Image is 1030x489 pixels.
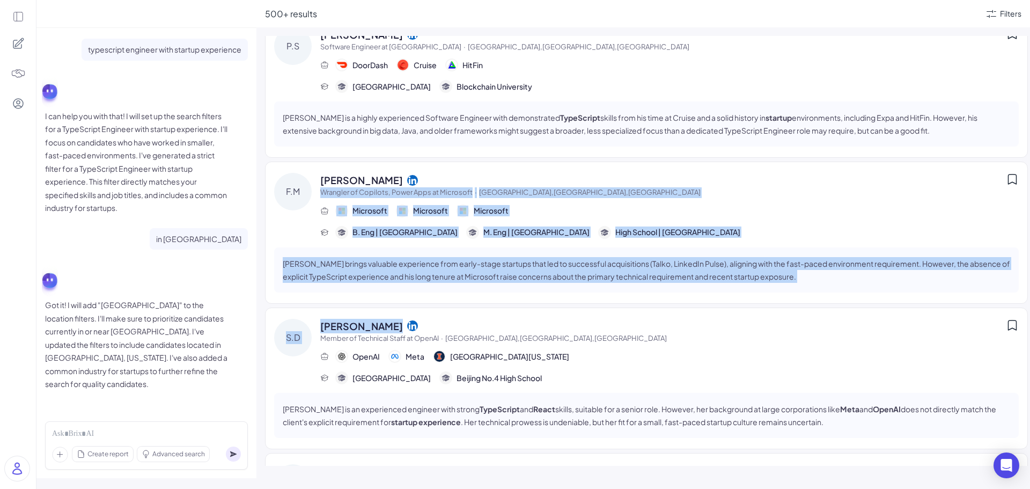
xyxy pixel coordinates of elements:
[352,373,431,384] span: [GEOGRAPHIC_DATA]
[283,111,1010,137] p: [PERSON_NAME] is a highly experienced Software Engineer with demonstrated skills from his time at...
[283,257,1010,283] p: [PERSON_NAME] brings valuable experience from early-stage startups that led to successful acquisi...
[533,404,555,414] strong: React
[265,8,317,19] span: 500+ results
[873,404,901,414] strong: OpenAI
[45,110,227,215] p: I can help you with that! I will set up the search filters for a TypeScript Engineer with startup...
[352,227,458,238] span: B. Eng | [GEOGRAPHIC_DATA]
[994,452,1019,478] div: Open Intercom Messenger
[414,60,437,71] span: Cruise
[397,206,408,216] img: 公司logo
[352,81,431,92] span: [GEOGRAPHIC_DATA]
[352,205,387,216] span: Microsoft
[320,319,403,333] span: [PERSON_NAME]
[766,113,792,122] strong: startup
[5,456,30,481] img: user_logo.png
[389,351,400,362] img: 公司logo
[320,42,461,51] span: Software Engineer at [GEOGRAPHIC_DATA]
[320,334,439,342] span: Member of Technical Staff at OpenAI
[336,60,347,70] img: 公司logo
[274,173,312,210] div: F.M
[474,205,509,216] span: Microsoft
[479,188,701,196] span: [GEOGRAPHIC_DATA],[GEOGRAPHIC_DATA],[GEOGRAPHIC_DATA]
[615,227,740,238] span: High School | [GEOGRAPHIC_DATA]
[336,351,347,362] img: 公司logo
[156,232,241,246] p: in [GEOGRAPHIC_DATA]
[391,417,461,427] strong: startup experience
[483,227,590,238] span: M. Eng | [GEOGRAPHIC_DATA]
[88,43,241,56] p: typescript engineer with startup experience
[441,334,443,342] span: ·
[352,351,380,362] span: OpenAI
[87,449,129,459] span: Create report
[446,60,457,70] img: 公司logo
[320,464,403,479] span: [PERSON_NAME]
[480,404,520,414] strong: TypeScript
[320,188,473,196] span: Wrangler of Copilots, Power Apps at Microsoft
[45,298,227,391] p: Got it! I will add "[GEOGRAPHIC_DATA]" to the location filters. I'll make sure to prioritize cand...
[450,351,569,362] span: [GEOGRAPHIC_DATA][US_STATE]
[1000,8,1021,19] div: Filters
[445,334,667,342] span: [GEOGRAPHIC_DATA],[GEOGRAPHIC_DATA],[GEOGRAPHIC_DATA]
[152,449,205,459] span: Advanced search
[336,206,347,216] img: 公司logo
[398,60,408,70] img: 公司logo
[274,27,312,65] div: P.S
[434,351,445,362] img: 公司logo
[475,188,477,196] span: ·
[274,319,312,356] div: S.D
[457,373,542,384] span: Beijing No.4 High School
[320,173,403,187] span: [PERSON_NAME]
[457,81,532,92] span: Blockchain University
[468,42,689,51] span: [GEOGRAPHIC_DATA],[GEOGRAPHIC_DATA],[GEOGRAPHIC_DATA]
[11,66,26,81] img: 4blF7nbYMBMHBwcHBwcHBwcHBwcHBwcHB4es+Bd0DLy0SdzEZwAAAABJRU5ErkJggg==
[406,351,424,362] span: Meta
[840,404,859,414] strong: Meta
[283,403,1010,428] p: [PERSON_NAME] is an experienced engineer with strong and skills, suitable for a senior role. Howe...
[464,42,466,51] span: ·
[462,60,483,71] span: HitFin
[560,113,600,122] strong: TypeScript
[458,206,468,216] img: 公司logo
[413,205,448,216] span: Microsoft
[352,60,388,71] span: DoorDash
